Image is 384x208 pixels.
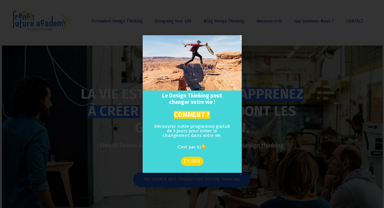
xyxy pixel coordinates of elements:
[181,157,203,166] a: J'Y VAIS
[174,111,210,119] mark: COMMENT ?
[154,124,230,145] p: Découvrez notre programme gratuit de 5 jours pour initier le changement dans votre vie.
[148,93,236,106] h2: Le Design Thinking peut changer votre vie !
[184,159,200,164] span: J'Y VAIS
[154,145,230,156] p: C’est par ici👇
[240,35,241,40] a: Close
